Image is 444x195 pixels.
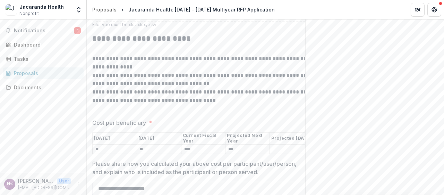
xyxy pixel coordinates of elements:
[89,5,119,15] a: Proposals
[89,5,277,15] nav: breadcrumb
[7,182,13,186] div: Nick Pearson <npearson@jacarandahealth.org>
[74,3,84,17] button: Open entity switcher
[14,70,78,77] div: Proposals
[14,28,74,34] span: Notifications
[92,6,117,13] div: Proposals
[18,185,71,191] p: [EMAIL_ADDRESS][DOMAIN_NAME]
[19,3,64,10] div: Jacaranda Health
[57,178,71,184] p: User
[6,4,17,15] img: Jacaranda Health
[3,53,84,65] a: Tasks
[19,10,39,17] span: Nonprofit
[411,3,425,17] button: Partners
[3,39,84,50] a: Dashboard
[92,119,146,127] p: Cost per beneficiary
[3,67,84,79] a: Proposals
[14,55,78,63] div: Tasks
[92,22,314,28] p: File type must be .xls, .xlsx, .csv
[3,82,84,93] a: Documents
[18,177,54,185] p: [PERSON_NAME] <[EMAIL_ADDRESS][DOMAIN_NAME]>
[128,6,275,13] div: Jacaranda Health: [DATE] - [DATE] Multiyear RFP Application
[225,133,270,145] th: Projected Next Year
[74,27,81,34] span: 1
[92,160,304,176] p: Please share how you calculated your above cost per participant/user/person, and explain who is i...
[270,133,314,145] th: Projected [DATE]
[14,84,78,91] div: Documents
[74,180,82,188] button: More
[3,25,84,36] button: Notifications1
[93,133,137,145] th: [DATE]
[427,3,441,17] button: Get Help
[14,41,78,48] div: Dashboard
[137,133,181,145] th: [DATE]
[181,133,225,145] th: Current Fiscal Year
